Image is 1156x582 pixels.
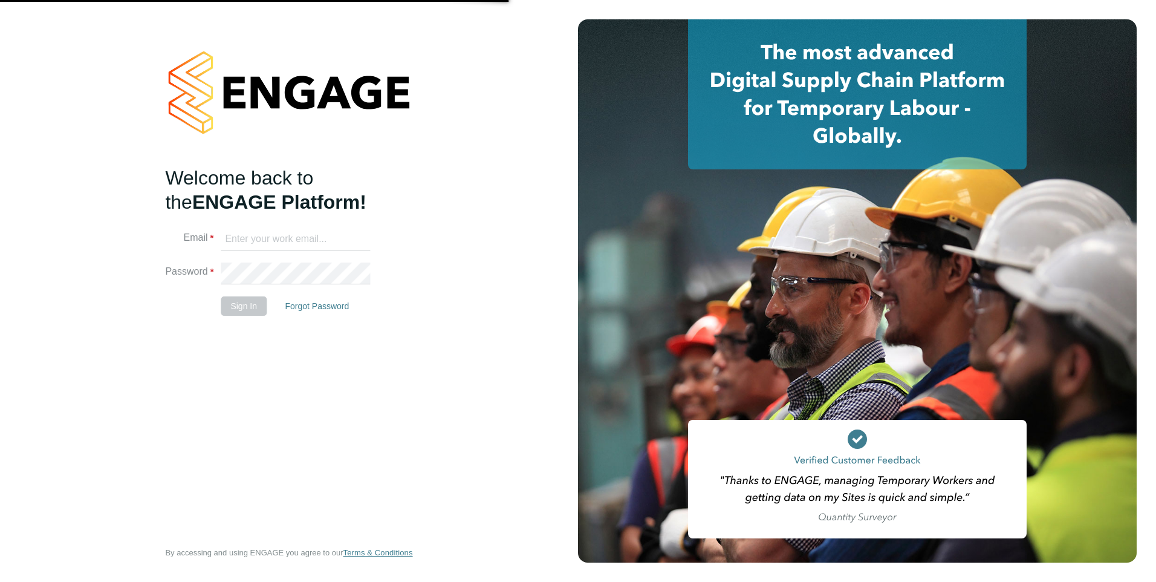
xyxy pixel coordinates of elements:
label: Password [165,266,213,278]
h2: ENGAGE Platform! [165,166,401,214]
span: Welcome back to the [165,167,313,213]
input: Enter your work email... [221,229,370,250]
span: Terms & Conditions [343,548,413,557]
button: Forgot Password [275,296,359,316]
a: Terms & Conditions [343,548,413,558]
button: Sign In [221,296,267,316]
label: Email [165,232,213,244]
span: By accessing and using ENGAGE you agree to our [165,548,412,557]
